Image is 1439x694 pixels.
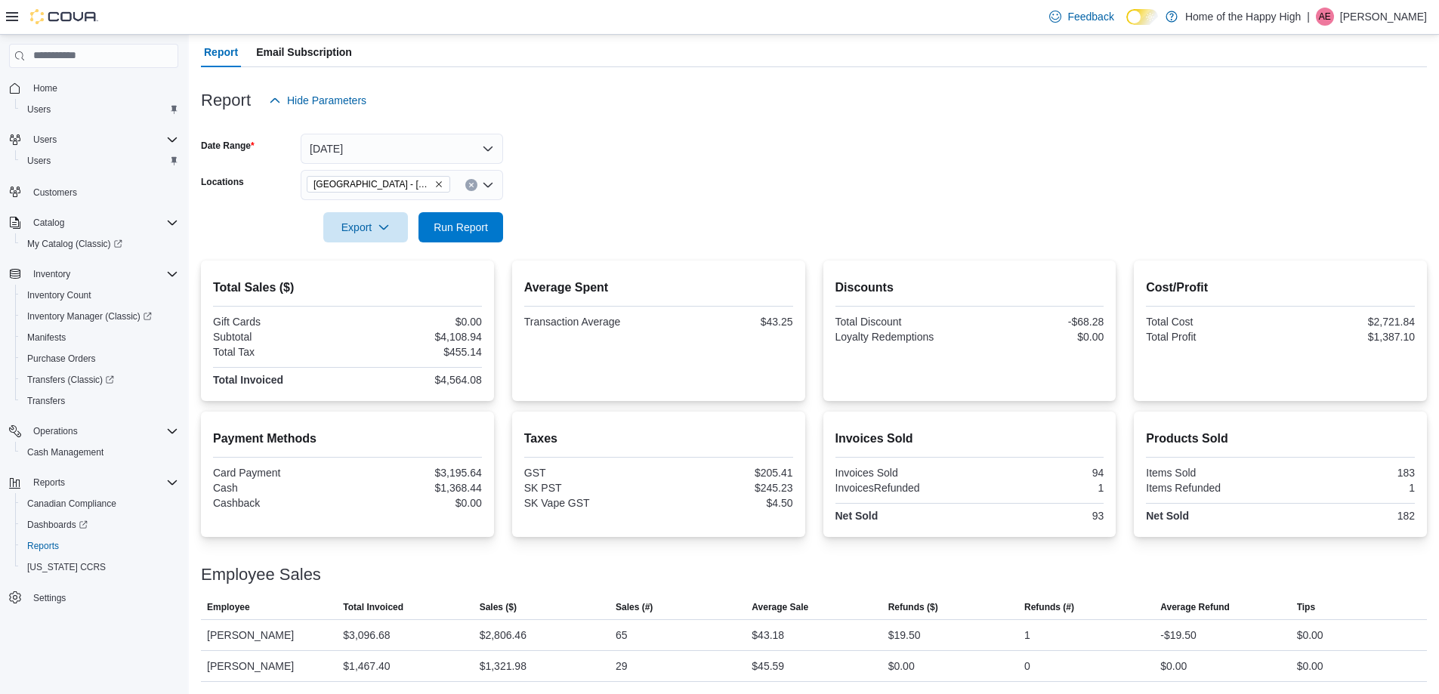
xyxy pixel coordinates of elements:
[434,220,488,235] span: Run Report
[313,177,431,192] span: [GEOGRAPHIC_DATA] - [GEOGRAPHIC_DATA] - Fire & Flower
[21,516,94,534] a: Dashboards
[1297,657,1323,675] div: $0.00
[27,182,178,201] span: Customers
[972,316,1104,328] div: -$68.28
[3,264,184,285] button: Inventory
[27,238,122,250] span: My Catalog (Classic)
[350,331,482,343] div: $4,108.94
[1307,8,1310,26] p: |
[21,307,158,325] a: Inventory Manager (Classic)
[213,346,344,358] div: Total Tax
[524,497,656,509] div: SK Vape GST
[33,425,78,437] span: Operations
[21,152,178,170] span: Users
[213,430,482,448] h2: Payment Methods
[1160,657,1187,675] div: $0.00
[21,235,128,253] a: My Catalog (Classic)
[480,657,527,675] div: $1,321.98
[1024,657,1030,675] div: 0
[15,306,184,327] a: Inventory Manager (Classic)
[888,601,938,613] span: Refunds ($)
[343,601,403,613] span: Total Invoiced
[9,71,178,648] nav: Complex example
[434,180,443,189] button: Remove Battleford - Battleford Crossing - Fire & Flower from selection in this group
[256,37,352,67] span: Email Subscription
[21,100,178,119] span: Users
[201,91,251,109] h3: Report
[263,85,372,116] button: Hide Parameters
[15,150,184,171] button: Users
[1340,8,1427,26] p: [PERSON_NAME]
[21,328,72,347] a: Manifests
[972,510,1104,522] div: 93
[15,285,184,306] button: Inventory Count
[27,265,76,283] button: Inventory
[835,279,1104,297] h2: Discounts
[323,212,408,242] button: Export
[27,289,91,301] span: Inventory Count
[3,129,184,150] button: Users
[27,79,178,97] span: Home
[21,328,178,347] span: Manifests
[33,82,57,94] span: Home
[21,371,120,389] a: Transfers (Classic)
[1146,467,1277,479] div: Items Sold
[27,353,96,365] span: Purchase Orders
[27,332,66,344] span: Manifests
[482,179,494,191] button: Open list of options
[21,495,122,513] a: Canadian Compliance
[33,268,70,280] span: Inventory
[207,601,250,613] span: Employee
[33,592,66,604] span: Settings
[27,422,84,440] button: Operations
[1146,316,1277,328] div: Total Cost
[27,540,59,552] span: Reports
[213,467,344,479] div: Card Payment
[30,9,98,24] img: Cova
[27,310,152,322] span: Inventory Manager (Classic)
[27,374,114,386] span: Transfers (Classic)
[3,587,184,609] button: Settings
[213,331,344,343] div: Subtotal
[1283,482,1415,494] div: 1
[1126,25,1127,26] span: Dark Mode
[1297,601,1315,613] span: Tips
[21,371,178,389] span: Transfers (Classic)
[524,316,656,328] div: Transaction Average
[524,482,656,494] div: SK PST
[15,442,184,463] button: Cash Management
[27,561,106,573] span: [US_STATE] CCRS
[752,626,784,644] div: $43.18
[21,443,178,461] span: Cash Management
[27,473,178,492] span: Reports
[418,212,503,242] button: Run Report
[343,626,390,644] div: $3,096.68
[213,497,344,509] div: Cashback
[662,482,793,494] div: $245.23
[3,472,184,493] button: Reports
[888,657,915,675] div: $0.00
[332,212,399,242] span: Export
[662,316,793,328] div: $43.25
[33,217,64,229] span: Catalog
[1024,601,1074,613] span: Refunds (#)
[972,467,1104,479] div: 94
[835,316,967,328] div: Total Discount
[27,131,178,149] span: Users
[27,588,178,607] span: Settings
[1160,626,1196,644] div: -$19.50
[27,214,178,232] span: Catalog
[835,482,967,494] div: InvoicesRefunded
[21,152,57,170] a: Users
[15,233,184,254] a: My Catalog (Classic)
[27,155,51,167] span: Users
[835,430,1104,448] h2: Invoices Sold
[307,176,450,193] span: Battleford - Battleford Crossing - Fire & Flower
[27,589,72,607] a: Settings
[350,497,482,509] div: $0.00
[1297,626,1323,644] div: $0.00
[21,537,178,555] span: Reports
[752,657,784,675] div: $45.59
[1146,510,1189,522] strong: Net Sold
[1146,279,1415,297] h2: Cost/Profit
